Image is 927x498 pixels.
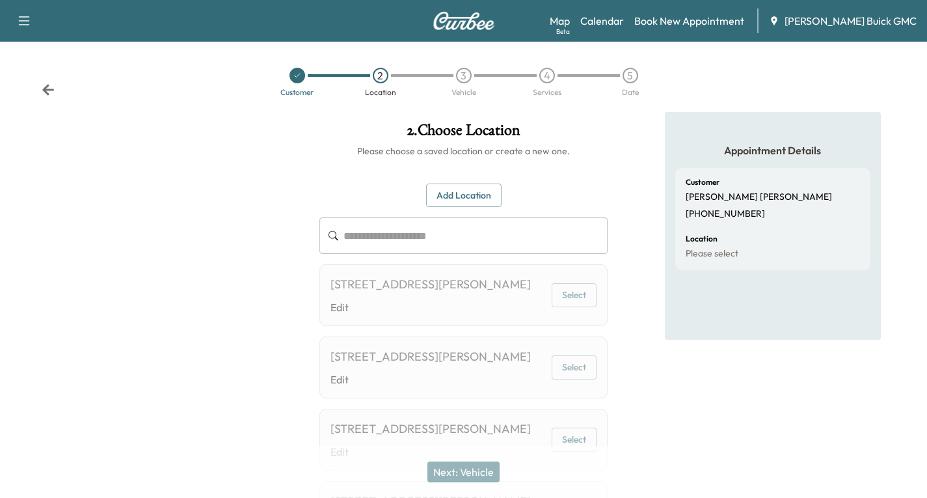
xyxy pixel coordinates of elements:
[622,89,639,96] div: Date
[686,248,738,260] p: Please select
[433,12,495,30] img: Curbee Logo
[539,68,555,83] div: 4
[319,122,608,145] h1: 2 . Choose Location
[552,428,597,452] button: Select
[675,143,870,158] h5: Appointment Details
[319,145,608,158] h6: Please choose a saved location or create a new one.
[686,191,832,203] p: [PERSON_NAME] [PERSON_NAME]
[373,68,388,83] div: 2
[686,235,718,243] h6: Location
[785,13,917,29] span: [PERSON_NAME] Buick GMC
[330,275,531,294] div: [STREET_ADDRESS][PERSON_NAME]
[533,89,561,96] div: Services
[552,283,597,307] button: Select
[330,299,531,315] a: Edit
[580,13,624,29] a: Calendar
[550,13,570,29] a: MapBeta
[426,184,502,208] button: Add Location
[556,27,570,36] div: Beta
[686,178,719,186] h6: Customer
[330,348,531,366] div: [STREET_ADDRESS][PERSON_NAME]
[330,372,531,387] a: Edit
[456,68,472,83] div: 3
[280,89,314,96] div: Customer
[634,13,744,29] a: Book New Appointment
[623,68,638,83] div: 5
[42,83,55,96] div: Back
[365,89,396,96] div: Location
[330,420,531,438] div: [STREET_ADDRESS][PERSON_NAME]
[330,444,531,460] a: Edit
[451,89,476,96] div: Vehicle
[686,208,765,220] p: [PHONE_NUMBER]
[552,355,597,380] button: Select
